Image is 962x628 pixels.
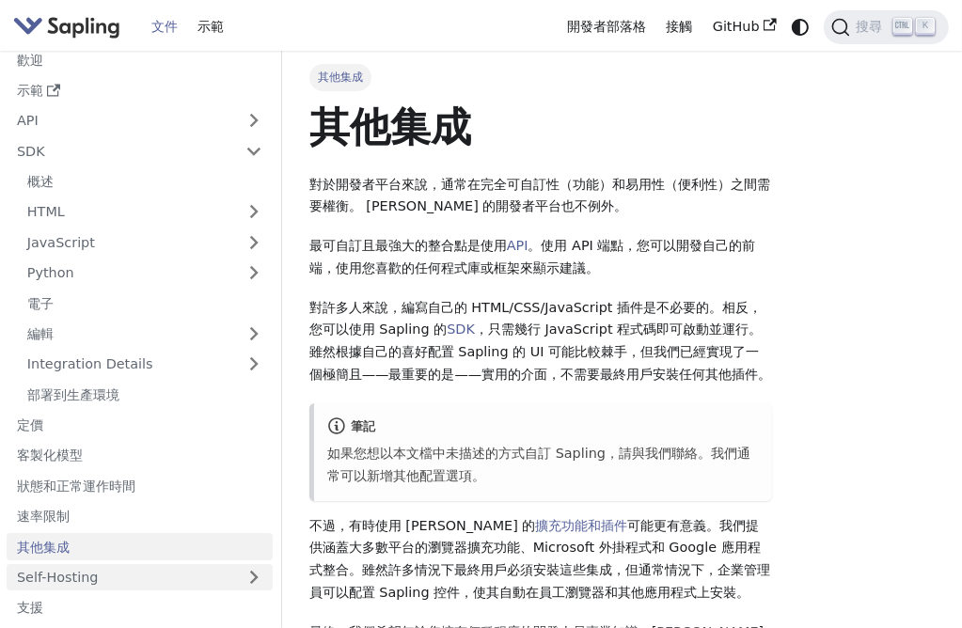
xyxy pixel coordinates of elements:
a: 歡迎 [7,46,273,73]
a: Self-Hosting [7,564,273,591]
font: 接觸 [666,19,692,34]
font: 定價 [17,417,43,432]
img: Sapling.ai [13,13,120,40]
font: 示範 [17,83,43,98]
font: 歡迎 [17,53,43,68]
a: Sapling.ai [13,13,127,40]
a: 電子 [17,290,273,317]
font: 狀態和正常運作時間 [17,479,135,494]
a: API [507,238,528,253]
a: HTML [17,198,273,226]
font: 最可自訂且最強大的整合點是使用 [309,238,507,253]
font: 其他集成 [318,71,363,84]
a: Integration Details [17,351,273,378]
font: ，只需幾行 JavaScript 程式碼即可啟動並運行。雖然根據自己的喜好配置 Sapling 的 UI 可能比較棘手，但我們已經實現了一個極簡且——最重要的是——實用的介面，不需要最終用戶安裝... [309,322,772,382]
a: JavaScript [17,228,273,256]
a: GitHub [702,12,786,41]
a: 開發者部落格 [557,12,656,41]
font: 對於開發者平台來說，通常在完全可自訂性（功能）和易用性（便利性）之間需要權衡。 [PERSON_NAME] 的開發者平台也不例外。 [309,177,770,214]
button: 在暗模式和亮模式之間切換（目前為系統模式） [786,13,813,40]
font: 編輯 [27,326,54,341]
font: 示範 [197,19,224,34]
font: 其他集成 [17,540,70,555]
font: 開發者部落格 [567,19,646,34]
font: 概述 [27,174,54,189]
a: 示範 [187,12,234,41]
a: 接觸 [655,12,702,41]
font: 電子 [27,296,54,311]
a: 定價 [7,412,273,439]
a: 概述 [17,168,273,196]
font: 對許多人來說，編寫自己的 HTML/CSS/JavaScript 插件是不必要的。相反，您可以使用 Sapling 的 [309,300,762,338]
nav: 麵包屑 [309,64,772,90]
font: 不過，有時使用 [PERSON_NAME] 的 [309,518,536,533]
font: 部署到生產環境 [27,387,119,402]
button: 折疊側邊欄類別“SDK” [235,137,273,165]
font: 。使用 API 端點，您可以開發自己的前端，使用您喜歡的任何程式庫或框架來顯示建議。 [309,238,756,275]
font: SDK [17,144,45,159]
a: 客製化模型 [7,442,273,469]
a: SDK [447,322,475,337]
kbd: K [916,18,935,35]
a: 狀態和正常運作時間 [7,472,273,499]
font: 支援 [17,600,43,615]
a: 其他集成 [7,533,273,560]
a: Python [17,259,273,287]
a: SDK [7,137,235,165]
font: 文件 [151,19,178,34]
a: 支援 [7,594,273,621]
font: 可能更有意義。我們提供涵蓋大多數平台的瀏覽器擴充功能、Microsoft 外掛程式和 Google 應用程式整合。雖然許多情況下最終用戶必須安裝這些集成，但通常情況下，企業管理員可以配置 Sap... [309,518,770,600]
a: 部署到生產環境 [17,381,273,408]
font: 筆記 [351,420,375,434]
button: 展開側邊欄類別“編輯” [235,321,273,348]
font: API [17,113,39,128]
font: 其他集成 [309,103,471,150]
font: 搜尋 [856,19,882,34]
a: 速率限制 [7,503,273,530]
a: 編輯 [17,321,235,348]
a: API [7,107,235,134]
a: 文件 [141,12,188,41]
font: 速率限制 [17,509,70,524]
font: GitHub [713,19,760,34]
button: 搜尋 (Command+K) [824,10,949,44]
a: 示範 [7,77,273,104]
a: 擴充功能和插件 [535,518,627,533]
button: 展開側邊欄類別“API” [235,107,273,134]
font: 客製化模型 [17,447,83,463]
font: 如果您想以本文檔中未描述的方式自訂 Sapling，請與我們聯絡。我們通常可以新增其他配置選項。 [327,446,750,483]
